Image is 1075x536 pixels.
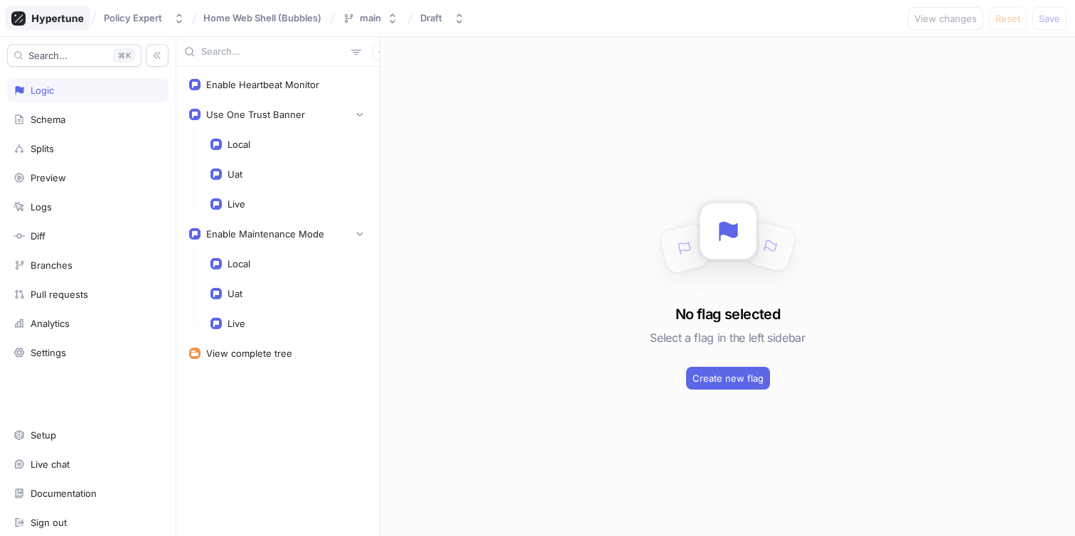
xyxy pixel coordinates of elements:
[420,12,442,24] div: Draft
[228,288,242,299] div: Uat
[1039,14,1060,23] span: Save
[31,517,67,528] div: Sign out
[104,12,162,24] div: Policy Expert
[228,198,245,210] div: Live
[31,201,52,213] div: Logs
[203,13,321,23] span: Home Web Shell (Bubbles)
[675,304,780,325] h3: No flag selected
[686,367,770,390] button: Create new flag
[650,325,805,350] h5: Select a flag in the left sidebar
[7,44,141,67] button: Search...K
[206,228,324,240] div: Enable Maintenance Mode
[360,12,381,24] div: main
[31,114,65,125] div: Schema
[206,348,292,359] div: View complete tree
[228,258,250,269] div: Local
[31,172,66,183] div: Preview
[31,289,88,300] div: Pull requests
[228,168,242,180] div: Uat
[989,7,1027,30] button: Reset
[31,318,70,329] div: Analytics
[228,139,250,150] div: Local
[31,488,97,499] div: Documentation
[206,109,305,120] div: Use One Trust Banner
[28,51,68,60] span: Search...
[31,259,73,271] div: Branches
[1032,7,1066,30] button: Save
[914,14,977,23] span: View changes
[31,429,56,441] div: Setup
[692,374,764,382] span: Create new flag
[31,459,70,470] div: Live chat
[206,79,319,90] div: Enable Heartbeat Monitor
[31,85,54,96] div: Logic
[337,6,404,30] button: main
[415,6,471,30] button: Draft
[113,48,135,63] div: K
[201,45,346,59] input: Search...
[228,318,245,329] div: Live
[31,347,66,358] div: Settings
[98,6,191,30] button: Policy Expert
[995,14,1020,23] span: Reset
[908,7,983,30] button: View changes
[31,143,54,154] div: Splits
[7,481,169,505] a: Documentation
[31,230,46,242] div: Diff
